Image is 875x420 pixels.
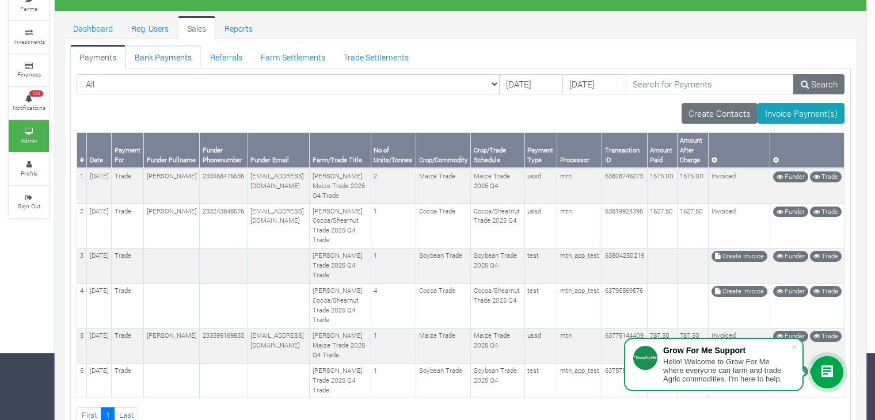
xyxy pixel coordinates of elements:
[371,283,416,328] td: 4
[64,16,122,39] a: Dashboard
[602,363,647,398] td: 63757539068
[371,248,416,283] td: 1
[712,251,767,262] a: Create Invoice
[416,168,471,203] td: Maize Trade
[201,45,252,68] a: Referrals
[773,251,808,262] a: Funder
[709,204,770,249] td: Invoiced
[144,328,200,363] td: [PERSON_NAME]
[810,251,842,262] a: Trade
[524,248,557,283] td: test
[647,133,677,168] th: Amount Paid
[677,133,708,168] th: Amount After Charge
[9,87,49,119] a: 100 Notifications
[709,328,770,363] td: Invoiced
[310,363,371,398] td: [PERSON_NAME] Trade 2025 Q4 Trade
[77,133,87,168] th: #
[248,133,309,168] th: Funder Email
[626,74,794,95] input: Search for Payments
[647,168,677,203] td: 1575.00
[524,168,557,203] td: ussd
[758,103,844,124] a: Invoice Payment(s)
[112,204,144,249] td: Trade
[371,168,416,203] td: 2
[77,363,87,398] td: 6
[557,168,602,203] td: mtn
[793,74,844,95] a: Search
[112,248,144,283] td: Trade
[70,45,125,68] a: Payments
[557,363,602,398] td: mtn_app_test
[310,283,371,328] td: [PERSON_NAME] Cocoa/Shearnut Trade 2025 Q4 Trade
[682,103,758,124] a: Create Contacts
[29,90,43,97] span: 100
[248,328,309,363] td: [EMAIL_ADDRESS][DOMAIN_NAME]
[773,331,808,342] a: Funder
[310,168,371,203] td: [PERSON_NAME] Maize Trade 2025 Q4 Trade
[21,169,37,177] small: Profile
[557,133,602,168] th: Processor
[87,328,112,363] td: [DATE]
[77,283,87,328] td: 4
[310,248,371,283] td: [PERSON_NAME] Trade 2025 Q4 Trade
[13,104,45,112] small: Notifications
[773,286,808,297] a: Funder
[178,16,215,39] a: Sales
[371,328,416,363] td: 1
[810,286,842,297] a: Trade
[602,248,647,283] td: 63804250219
[663,357,791,383] div: Hello! Welcome to Grow For Me where everyone can farm and trade Agric commodities. I'm here to help.
[144,204,200,249] td: [PERSON_NAME]
[248,168,309,203] td: [EMAIL_ADDRESS][DOMAIN_NAME]
[557,283,602,328] td: mtn_app_test
[13,37,45,45] small: Investments
[112,133,144,168] th: Payment For
[471,204,525,249] td: Cocoa/Shearnut Trade 2025 Q4
[709,168,770,203] td: Invoiced
[9,55,49,86] a: Finances
[562,74,626,95] input: DD/MM/YYYY
[371,363,416,398] td: 1
[471,363,525,398] td: Soybean Trade 2025 Q4
[310,328,371,363] td: [PERSON_NAME] Maize Trade 2025 Q4 Trade
[87,204,112,249] td: [DATE]
[122,16,178,39] a: Reg. Users
[77,328,87,363] td: 5
[557,248,602,283] td: mtn_app_test
[471,328,525,363] td: Maize Trade 2025 Q4
[416,133,471,168] th: Crop/Commodity
[200,328,248,363] td: 233599169833
[416,248,471,283] td: Soybean Trade
[663,346,791,355] div: Grow For Me Support
[9,120,49,152] a: Admin
[557,204,602,249] td: mtn
[87,283,112,328] td: [DATE]
[87,133,112,168] th: Date
[416,363,471,398] td: Soybean Trade
[810,171,842,182] a: Trade
[200,168,248,203] td: 233558476536
[499,74,563,95] input: DD/MM/YYYY
[77,248,87,283] td: 3
[524,283,557,328] td: test
[602,133,647,168] th: Transaction ID
[773,207,808,217] a: Funder
[112,283,144,328] td: Trade
[524,204,557,249] td: ussd
[87,168,112,203] td: [DATE]
[371,204,416,249] td: 1
[602,328,647,363] td: 63775144409
[471,168,525,203] td: Maize Trade 2025 Q4
[602,168,647,203] td: 63828746273
[144,133,200,168] th: Funder Fullname
[17,70,41,78] small: Finances
[557,328,602,363] td: mtn
[200,204,248,249] td: 233243848576
[112,328,144,363] td: Trade
[416,283,471,328] td: Cocoa Trade
[310,204,371,249] td: [PERSON_NAME] Cocoa/Shearnut Trade 2025 Q4 Trade
[677,328,708,363] td: 787.50
[471,248,525,283] td: Soybean Trade 2025 Q4
[125,45,201,68] a: Bank Payments
[112,168,144,203] td: Trade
